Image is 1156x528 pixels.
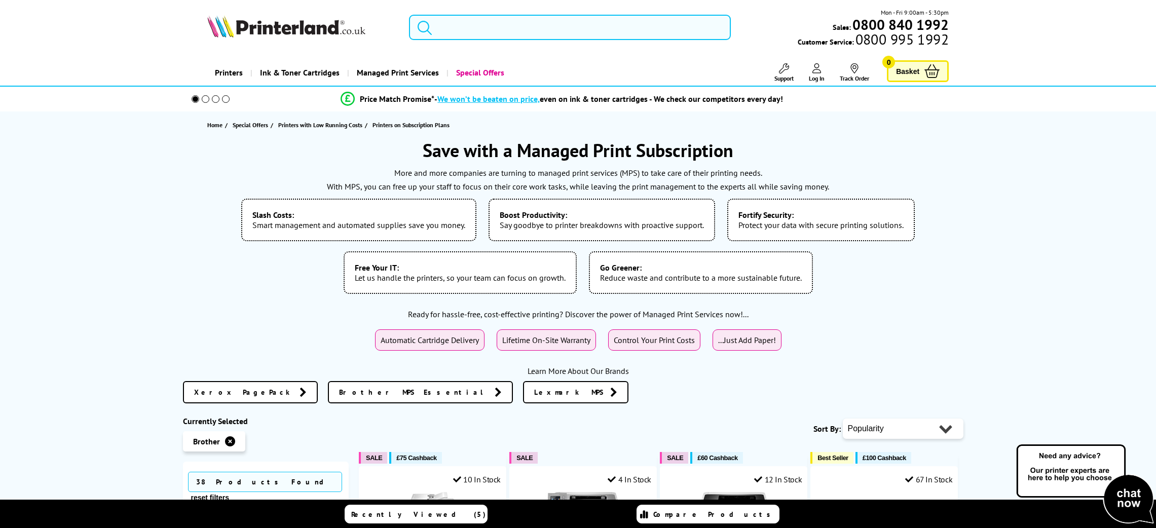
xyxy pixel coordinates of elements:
[697,454,737,462] span: £60 Cashback
[344,251,577,294] li: Let us handle the printers, so your team can focus on growth.
[500,210,704,220] b: Boost Productivity:
[502,335,590,345] span: Lifetime On-Site Warranty
[183,138,974,162] h1: Save with a Managed Print Subscription
[653,510,776,519] span: Compare Products
[339,387,490,397] span: Brother MPS Essential
[660,452,688,464] button: SALE
[355,262,566,273] b: Free Your IT:
[381,335,479,345] span: Automatic Cartridge Delivery
[809,63,825,82] a: Log In
[446,60,512,86] a: Special Offers
[851,20,949,29] a: 0800 840 1992
[798,34,949,47] span: Customer Service:
[250,60,347,86] a: Ink & Toner Cartridges
[600,262,802,273] b: Go Greener:
[727,199,915,241] li: Protect your data with secure printing solutions.
[516,454,533,462] span: SALE
[523,381,628,403] a: Lexmark MPS
[207,120,225,130] a: Home
[1014,443,1156,526] img: Open Live Chat window
[810,452,853,464] button: Best Seller
[881,8,949,17] span: Mon - Fri 9:00am - 5:30pm
[738,210,904,220] b: Fortify Security:
[809,74,825,82] span: Log In
[608,474,651,484] div: 4 In Stock
[359,452,387,464] button: SALE
[905,474,952,484] div: 67 In Stock
[887,60,949,82] a: Basket 0
[183,366,974,376] div: Learn More About Our Brands
[241,199,476,241] li: Smart management and automated supplies save you money.
[252,210,465,220] b: Slash Costs:
[774,74,794,82] span: Support
[360,94,434,104] span: Price Match Promise*
[188,472,342,492] span: 38 Products Found
[194,387,294,397] span: Xerox PagePack
[183,309,974,319] div: Ready for hassle-free, cost-effective printing? Discover the power of Managed Print Services now!...
[667,454,683,462] span: SALE
[183,180,974,194] p: With MPS, you can free up your staff to focus on their core work tasks, while leaving the print m...
[509,452,538,464] button: SALE
[774,63,794,82] a: Support
[396,454,436,462] span: £75 Cashback
[489,199,715,241] li: Say goodbye to printer breakdowns with proactive support.
[434,94,783,104] div: - even on ink & toner cartridges - We check our competitors every day!
[183,166,974,180] p: More and more companies are turning to managed print services (MPS) to take care of their printin...
[690,452,742,464] button: £60 Cashback
[863,454,906,462] span: £100 Cashback
[351,510,486,519] span: Recently Viewed (5)
[328,381,513,403] a: Brother MPS Essential
[188,493,232,502] button: reset filters
[637,505,779,523] a: Compare Products
[852,15,949,34] b: 0800 840 1992
[854,34,949,44] span: 0800 995 1992
[345,505,488,523] a: Recently Viewed (5)
[833,22,851,32] span: Sales:
[882,56,895,68] span: 0
[855,452,911,464] button: £100 Cashback
[372,121,450,129] span: Printers on Subscription Plans
[347,60,446,86] a: Managed Print Services
[817,454,848,462] span: Best Seller
[233,120,271,130] a: Special Offers
[233,120,268,130] span: Special Offers
[207,60,250,86] a: Printers
[178,90,947,108] li: modal_Promise
[840,63,869,82] a: Track Order
[389,452,441,464] button: £75 Cashback
[260,60,340,86] span: Ink & Toner Cartridges
[437,94,540,104] span: We won’t be beaten on price,
[754,474,802,484] div: 12 In Stock
[813,424,841,434] span: Sort By:
[718,335,776,345] span: ...Just Add Paper!
[278,120,362,130] span: Printers with Low Running Costs
[207,15,396,40] a: Printerland Logo
[207,15,365,37] img: Printerland Logo
[589,251,813,294] li: Reduce waste and contribute to a more sustainable future.
[896,64,919,78] span: Basket
[183,416,349,426] div: Currently Selected
[193,436,220,446] span: Brother
[183,381,318,403] a: Xerox PagePack
[614,335,695,345] span: Control Your Print Costs
[366,454,382,462] span: SALE
[278,120,365,130] a: Printers with Low Running Costs
[453,474,501,484] div: 10 In Stock
[534,387,605,397] span: Lexmark MPS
